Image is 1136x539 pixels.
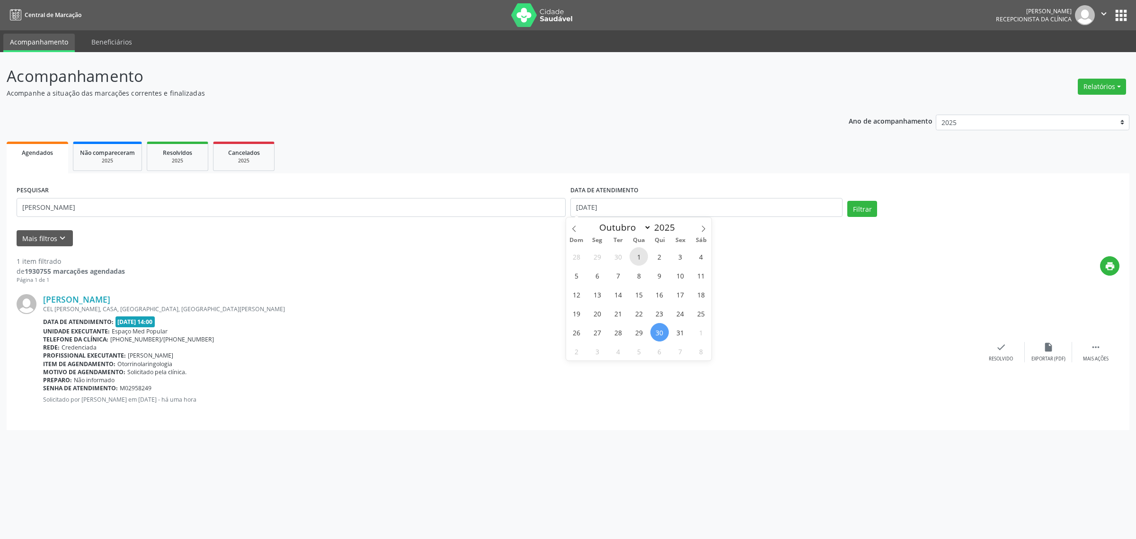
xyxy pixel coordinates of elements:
[609,247,627,266] span: Setembro 30, 2025
[567,247,586,266] span: Setembro 28, 2025
[1113,7,1129,24] button: apps
[996,15,1072,23] span: Recepcionista da clínica
[80,149,135,157] span: Não compareceram
[692,285,710,304] span: Outubro 18, 2025
[671,323,690,341] span: Outubro 31, 2025
[127,368,186,376] span: Solicitado pela clínica.
[630,285,648,304] span: Outubro 15, 2025
[609,304,627,323] span: Outubro 21, 2025
[1091,342,1101,352] i: 
[22,149,53,157] span: Agendados
[567,323,586,341] span: Outubro 26, 2025
[43,327,110,335] b: Unidade executante:
[1095,5,1113,25] button: 
[692,266,710,285] span: Outubro 11, 2025
[163,149,192,157] span: Resolvidos
[62,343,97,351] span: Credenciada
[7,88,792,98] p: Acompanhe a situação das marcações correntes e finalizadas
[609,323,627,341] span: Outubro 28, 2025
[609,285,627,304] span: Outubro 14, 2025
[43,395,977,404] p: Solicitado por [PERSON_NAME] em [DATE] - há uma hora
[17,198,566,217] input: Nome, código do beneficiário ou CPF
[588,266,606,285] span: Outubro 6, 2025
[7,7,81,23] a: Central de Marcação
[74,376,115,384] span: Não informado
[630,266,648,285] span: Outubro 8, 2025
[588,285,606,304] span: Outubro 13, 2025
[630,342,648,360] span: Novembro 5, 2025
[567,342,586,360] span: Novembro 2, 2025
[115,316,155,327] span: [DATE] 14:00
[567,266,586,285] span: Outubro 5, 2025
[25,267,125,276] strong: 1930755 marcações agendadas
[609,342,627,360] span: Novembro 4, 2025
[25,11,81,19] span: Central de Marcação
[630,323,648,341] span: Outubro 29, 2025
[691,237,712,243] span: Sáb
[17,256,125,266] div: 1 item filtrado
[85,34,139,50] a: Beneficiários
[671,285,690,304] span: Outubro 17, 2025
[692,342,710,360] span: Novembro 8, 2025
[43,368,125,376] b: Motivo de agendamento:
[154,157,201,164] div: 2025
[17,183,49,198] label: PESQUISAR
[1031,356,1065,362] div: Exportar (PDF)
[43,294,110,305] a: [PERSON_NAME]
[120,384,151,392] span: M02958249
[692,323,710,341] span: Novembro 1, 2025
[43,384,118,392] b: Senha de atendimento:
[670,237,691,243] span: Sex
[117,360,172,368] span: Otorrinolaringologia
[566,237,587,243] span: Dom
[43,335,108,343] b: Telefone da clínica:
[7,64,792,88] p: Acompanhamento
[567,285,586,304] span: Outubro 12, 2025
[43,351,126,359] b: Profissional executante:
[849,115,932,126] p: Ano de acompanhamento
[630,304,648,323] span: Outubro 22, 2025
[570,198,843,217] input: Selecione um intervalo
[17,230,73,247] button: Mais filtroskeyboard_arrow_down
[989,356,1013,362] div: Resolvido
[220,157,267,164] div: 2025
[847,201,877,217] button: Filtrar
[630,247,648,266] span: Outubro 1, 2025
[1099,9,1109,19] i: 
[570,183,639,198] label: DATA DE ATENDIMENTO
[650,247,669,266] span: Outubro 2, 2025
[692,304,710,323] span: Outubro 25, 2025
[1083,356,1109,362] div: Mais ações
[1043,342,1054,352] i: insert_drive_file
[128,351,173,359] span: [PERSON_NAME]
[228,149,260,157] span: Cancelados
[588,247,606,266] span: Setembro 29, 2025
[608,237,629,243] span: Ter
[43,343,60,351] b: Rede:
[587,237,608,243] span: Seg
[588,304,606,323] span: Outubro 20, 2025
[649,237,670,243] span: Qui
[17,266,125,276] div: de
[112,327,168,335] span: Espaço Med Popular
[588,323,606,341] span: Outubro 27, 2025
[671,247,690,266] span: Outubro 3, 2025
[43,360,115,368] b: Item de agendamento:
[17,294,36,314] img: img
[671,342,690,360] span: Novembro 7, 2025
[671,304,690,323] span: Outubro 24, 2025
[3,34,75,52] a: Acompanhamento
[595,221,652,234] select: Month
[567,304,586,323] span: Outubro 19, 2025
[629,237,649,243] span: Qua
[996,342,1006,352] i: check
[588,342,606,360] span: Novembro 3, 2025
[1100,256,1119,276] button: print
[692,247,710,266] span: Outubro 4, 2025
[671,266,690,285] span: Outubro 10, 2025
[1075,5,1095,25] img: img
[996,7,1072,15] div: [PERSON_NAME]
[17,276,125,284] div: Página 1 de 1
[43,305,977,313] div: CEL [PERSON_NAME], CASA, [GEOGRAPHIC_DATA], [GEOGRAPHIC_DATA][PERSON_NAME]
[1105,261,1115,271] i: print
